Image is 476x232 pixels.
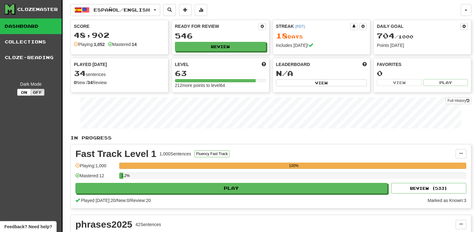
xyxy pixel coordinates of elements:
span: Level [175,61,189,68]
span: / [115,198,117,203]
span: N/A [276,69,293,78]
strong: 14 [132,42,137,47]
div: Playing: [74,41,105,48]
span: Review: 20 [131,198,151,203]
div: 100% [121,163,466,169]
button: Fluency Fast Track [194,150,230,157]
span: Played [DATE]: 20 [81,198,115,203]
div: Favorites [377,61,468,68]
div: Includes [DATE]! [276,42,367,48]
div: Score [74,23,165,29]
div: 1,000 Sentences [160,151,191,157]
button: Off [31,89,44,96]
button: Play [423,79,468,86]
span: Played [DATE] [74,61,107,68]
div: Mastered: 12 [75,173,116,183]
button: Search sentences [163,4,176,16]
button: On [17,89,31,96]
div: 0 [377,69,468,77]
div: Marked as Known: 3 [427,197,466,204]
div: sentences [74,69,165,78]
a: (PDT) [295,24,305,29]
span: This week in points, UTC [362,61,367,68]
span: Score more points to level up [262,61,266,68]
div: Streak [276,23,351,29]
strong: 34 [88,80,93,85]
div: 1.2% [121,173,123,179]
button: Add sentence to collection [179,4,192,16]
button: Play [75,183,387,194]
strong: 1,052 [94,42,105,47]
span: Leaderboard [276,61,310,68]
div: Playing: 1,000 [75,163,116,173]
p: In Progress [70,135,471,141]
div: 546 [175,32,266,40]
span: 18 [276,31,288,40]
div: Ready for Review [175,23,258,29]
div: 63 [175,69,266,77]
a: Full History [446,97,471,104]
span: New: 0 [117,198,129,203]
button: View [276,79,367,86]
strong: 0 [74,80,76,85]
span: 704 [377,31,395,40]
div: Mastered: [108,41,137,48]
div: Dark Mode [5,81,57,87]
div: Clozemaster [17,6,58,13]
button: Español/English [70,4,160,16]
button: Review [175,42,266,51]
button: Review (533) [391,183,466,194]
div: 42 Sentences [136,221,161,228]
div: New / Review [74,79,165,86]
span: Open feedback widget [4,224,52,230]
button: More stats [195,4,207,16]
span: / 1000 [377,34,413,39]
div: 212 more points to level 64 [175,82,266,88]
div: phrases2025 [75,220,132,229]
span: / [129,198,131,203]
div: Fast Track Level 1 [75,149,156,159]
span: Español / English [94,7,150,13]
button: View [377,79,422,86]
div: Points [DATE] [377,42,468,48]
div: Day s [276,32,367,40]
span: 34 [74,69,86,78]
div: Daily Goal [377,23,460,30]
div: 48,902 [74,31,165,39]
